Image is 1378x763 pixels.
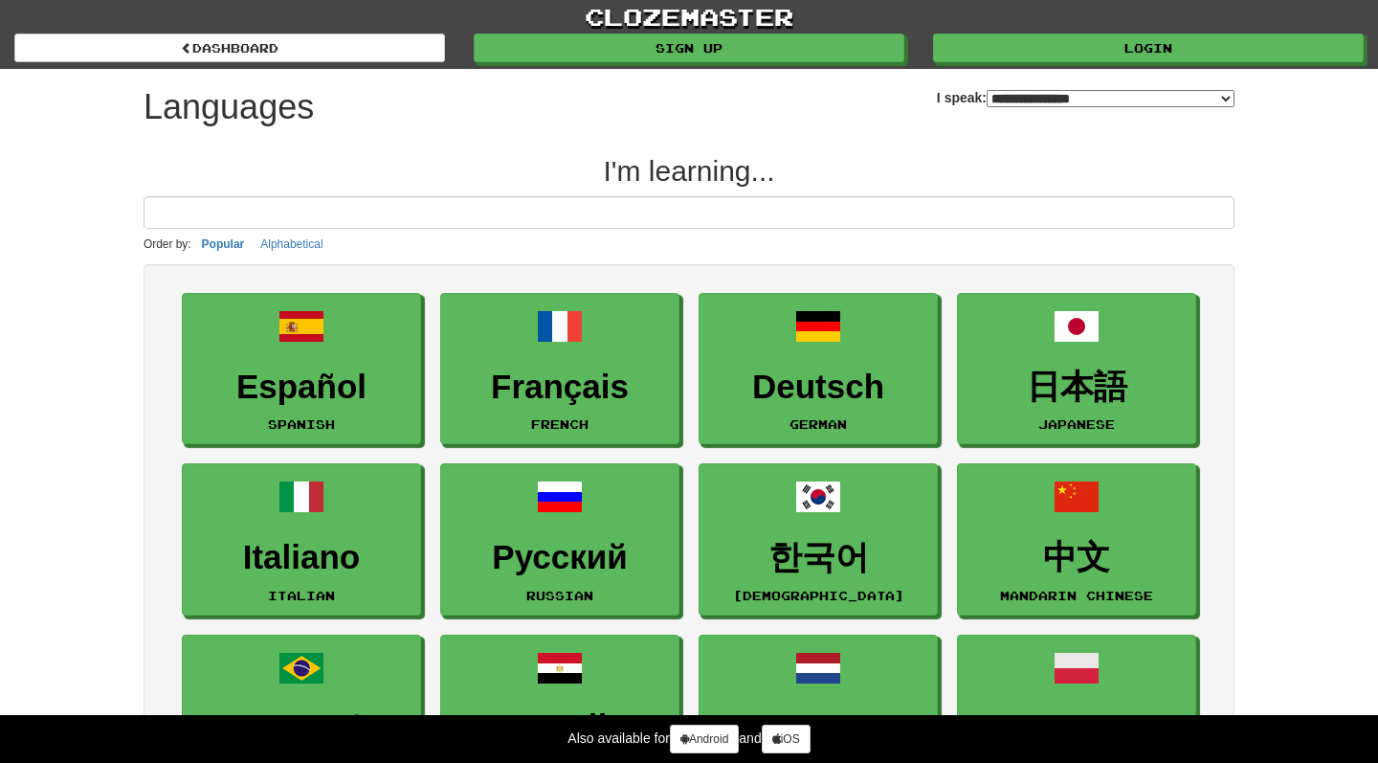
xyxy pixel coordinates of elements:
[1038,417,1115,431] small: Japanese
[192,710,411,748] h3: Português
[699,463,938,616] a: 한국어[DEMOGRAPHIC_DATA]
[144,237,191,251] small: Order by:
[789,417,847,431] small: German
[967,539,1186,576] h3: 中文
[733,589,904,602] small: [DEMOGRAPHIC_DATA]
[474,34,904,62] a: Sign up
[709,369,927,406] h3: Deutsch
[451,710,669,748] h3: العربية
[967,710,1186,748] h3: Polski
[762,725,811,753] a: iOS
[182,293,421,445] a: EspañolSpanish
[182,463,421,616] a: ItalianoItalian
[192,539,411,576] h3: Italiano
[987,90,1234,107] select: I speak:
[268,589,335,602] small: Italian
[933,34,1364,62] a: Login
[670,725,739,753] a: Android
[1000,589,1153,602] small: Mandarin Chinese
[144,155,1234,187] h2: I'm learning...
[937,88,1234,107] label: I speak:
[709,539,927,576] h3: 한국어
[957,293,1196,445] a: 日本語Japanese
[268,417,335,431] small: Spanish
[255,234,328,255] button: Alphabetical
[440,293,679,445] a: FrançaisFrench
[451,539,669,576] h3: Русский
[957,463,1196,616] a: 中文Mandarin Chinese
[709,710,927,748] h3: Nederlands
[526,589,593,602] small: Russian
[14,34,445,62] a: dashboard
[967,369,1186,406] h3: 日本語
[440,463,679,616] a: РусскийRussian
[451,369,669,406] h3: Français
[531,417,589,431] small: French
[192,369,411,406] h3: Español
[196,234,251,255] button: Popular
[699,293,938,445] a: DeutschGerman
[144,88,314,126] h1: Languages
